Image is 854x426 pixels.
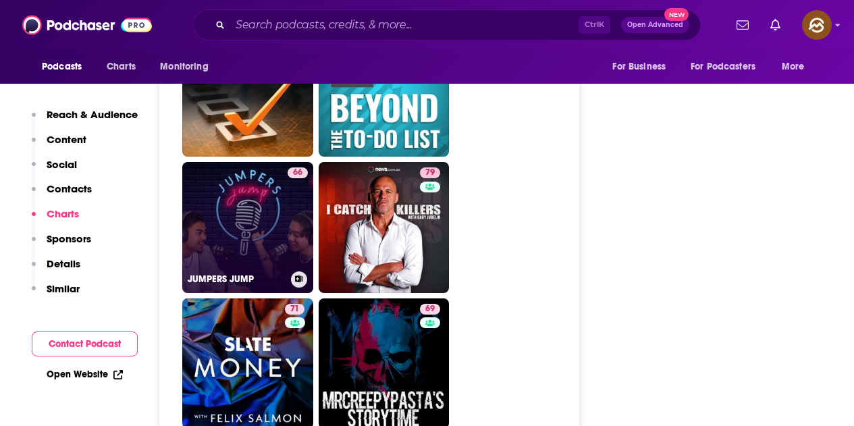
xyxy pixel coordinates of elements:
span: Open Advanced [627,22,683,28]
span: Charts [107,57,136,76]
button: Contacts [32,182,92,207]
a: Charts [98,54,144,80]
button: open menu [603,54,683,80]
button: Social [32,158,77,183]
img: Podchaser - Follow, Share and Rate Podcasts [22,12,152,38]
button: Sponsors [32,232,91,257]
h3: JUMPERS JUMP [188,273,286,285]
span: 66 [293,166,302,180]
span: Ctrl K [579,16,610,34]
p: Similar [47,282,80,295]
a: 79 [319,162,450,293]
a: Show notifications dropdown [731,14,754,36]
a: Open Website [47,369,123,380]
a: 79 [420,167,440,178]
span: For Business [612,57,666,76]
button: Content [32,133,86,158]
p: Social [47,158,77,171]
button: Charts [32,207,79,232]
p: Details [47,257,80,270]
p: Reach & Audience [47,108,138,121]
img: User Profile [802,10,832,40]
a: Show notifications dropdown [765,14,786,36]
button: Details [32,257,80,282]
span: Monitoring [160,57,208,76]
button: Similar [32,282,80,307]
span: 71 [290,302,299,316]
button: Reach & Audience [32,108,138,133]
a: 66JUMPERS JUMP [182,162,313,293]
div: Search podcasts, credits, & more... [193,9,701,41]
p: Charts [47,207,79,220]
a: 74 [182,26,313,157]
button: Contact Podcast [32,331,138,356]
span: More [782,57,805,76]
button: Open AdvancedNew [621,17,689,33]
p: Sponsors [47,232,91,245]
a: 71 [319,26,450,157]
button: open menu [772,54,822,80]
span: Podcasts [42,57,82,76]
p: Contacts [47,182,92,195]
input: Search podcasts, credits, & more... [230,14,579,36]
button: open menu [32,54,99,80]
span: New [664,8,689,21]
a: 69 [420,304,440,315]
span: For Podcasters [691,57,755,76]
button: Show profile menu [802,10,832,40]
a: 71 [285,304,304,315]
span: Logged in as hey85204 [802,10,832,40]
span: 69 [425,302,435,316]
button: open menu [151,54,225,80]
a: 66 [288,167,308,178]
p: Content [47,133,86,146]
span: 79 [425,166,435,180]
button: open menu [682,54,775,80]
